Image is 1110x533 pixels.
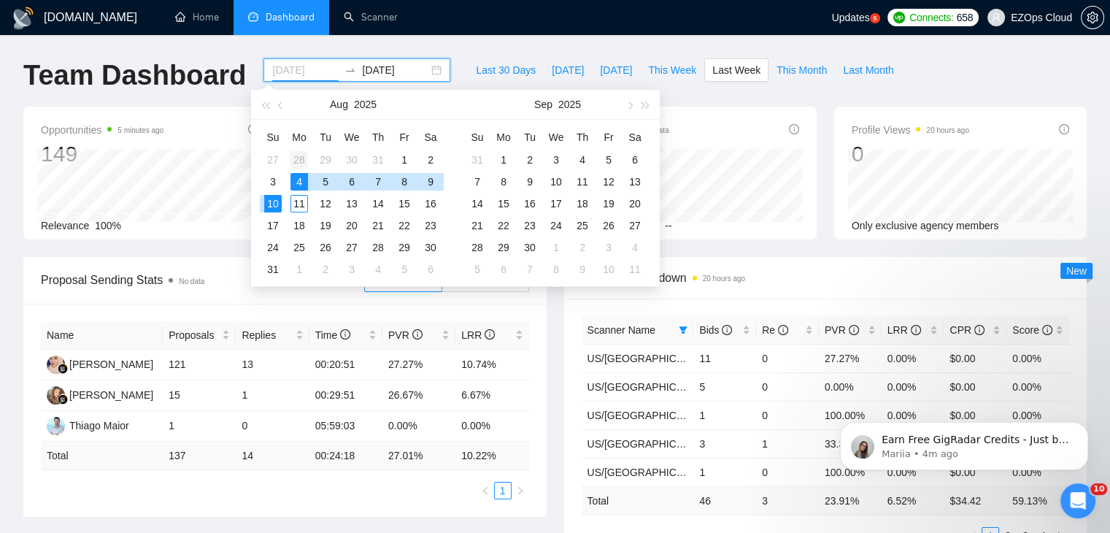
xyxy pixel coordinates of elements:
div: 3 [600,239,617,256]
span: This Month [776,62,827,78]
div: 11 [626,261,644,278]
div: 5 [469,261,486,278]
td: 2025-08-19 [312,215,339,237]
span: LRR [461,329,495,341]
span: Re [762,324,788,336]
h1: Team Dashboard [23,58,246,93]
a: US/[GEOGRAPHIC_DATA] - Keywords ($55) [587,381,792,393]
div: 27 [343,239,361,256]
td: 2025-09-20 [622,193,648,215]
td: 2025-08-17 [260,215,286,237]
div: 31 [469,151,486,169]
td: 121 [163,350,236,380]
div: 22 [396,217,413,234]
td: 0 [756,344,819,372]
td: 0.00% [882,344,944,372]
td: 2025-09-02 [517,149,543,171]
div: 24 [547,217,565,234]
div: 3 [264,173,282,191]
span: info-circle [1059,124,1069,134]
span: Last Week [712,62,760,78]
th: We [543,126,569,149]
div: 10 [547,173,565,191]
div: 23 [422,217,439,234]
img: gigradar-bm.png [58,364,68,374]
td: 2025-09-06 [622,149,648,171]
div: 25 [290,239,308,256]
button: [DATE] [544,58,592,82]
span: Only exclusive agency members [852,220,999,231]
time: 20 hours ago [703,275,745,283]
td: 2025-08-20 [339,215,365,237]
div: 5 [317,173,334,191]
td: 2025-08-15 [391,193,417,215]
div: 6 [626,151,644,169]
td: 0.00% [1006,344,1069,372]
div: 6 [495,261,512,278]
span: info-circle [849,325,859,335]
td: 2025-09-26 [596,215,622,237]
span: Last 30 Days [476,62,536,78]
td: 2025-10-11 [622,258,648,280]
td: 2025-08-14 [365,193,391,215]
td: 2025-09-04 [569,149,596,171]
div: 29 [317,151,334,169]
div: 4 [369,261,387,278]
th: Th [569,126,596,149]
td: 2025-09-01 [286,258,312,280]
div: 22 [495,217,512,234]
div: 20 [626,195,644,212]
td: 2025-09-06 [417,258,444,280]
div: 3 [547,151,565,169]
td: 2025-09-30 [517,237,543,258]
a: 1 [495,483,511,499]
div: 26 [600,217,617,234]
div: 18 [574,195,591,212]
div: 11 [574,173,591,191]
span: Connects: [909,9,953,26]
td: 2025-09-09 [517,171,543,193]
span: dashboard [248,12,258,22]
td: 2025-07-30 [339,149,365,171]
td: 2025-07-29 [312,149,339,171]
div: 149 [41,140,163,168]
span: 10 [1090,483,1107,495]
div: 2 [317,261,334,278]
div: 28 [369,239,387,256]
td: 2025-09-22 [490,215,517,237]
button: Sep [534,90,552,119]
td: 2025-07-31 [365,149,391,171]
th: Fr [596,126,622,149]
img: logo [12,7,35,30]
td: 2025-10-09 [569,258,596,280]
span: info-circle [778,325,788,335]
span: Relevance [41,220,89,231]
p: Earn Free GigRadar Credits - Just by Sharing Your Story! 💬 Want more credits for sending proposal... [63,42,252,56]
td: 2025-09-05 [391,258,417,280]
span: New [1066,265,1087,277]
td: 2025-09-13 [622,171,648,193]
img: NK [47,386,65,404]
a: US/[GEOGRAPHIC_DATA] - Keywords ($45) [587,438,792,450]
td: 2025-08-27 [339,237,365,258]
div: 10 [264,195,282,212]
th: Sa [417,126,444,149]
iframe: Intercom notifications message [818,391,1110,494]
span: [DATE] [552,62,584,78]
div: 23 [521,217,539,234]
td: 2025-08-04 [286,171,312,193]
th: Tu [312,126,339,149]
td: 2025-09-15 [490,193,517,215]
td: 2025-08-12 [312,193,339,215]
span: -- [665,220,671,231]
div: 4 [290,173,308,191]
div: 1 [547,239,565,256]
div: 4 [626,239,644,256]
div: 17 [264,217,282,234]
td: 2025-09-03 [339,258,365,280]
span: 100% [95,220,121,231]
div: 19 [600,195,617,212]
div: 30 [521,239,539,256]
th: Proposals [163,321,236,350]
span: Time [315,329,350,341]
